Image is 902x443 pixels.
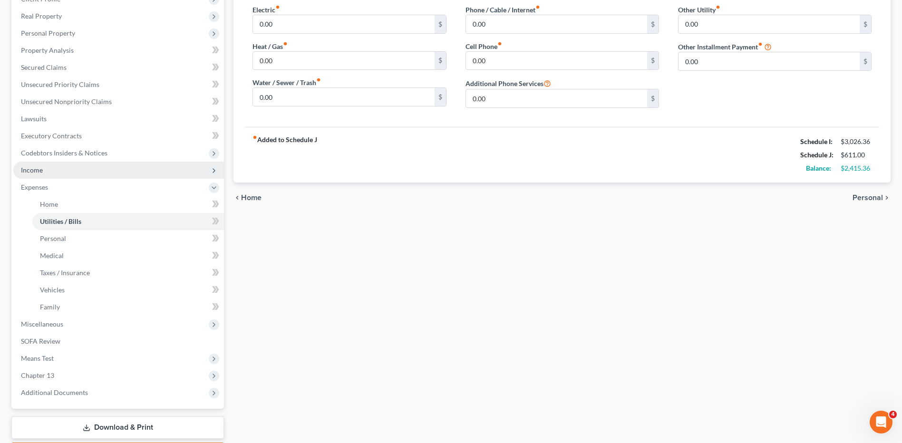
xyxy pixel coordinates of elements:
input: -- [466,15,647,33]
label: Other Installment Payment [678,42,763,52]
span: Personal Property [21,29,75,37]
input: -- [466,52,647,70]
strong: Added to Schedule J [252,135,317,175]
input: -- [253,15,434,33]
input: -- [466,89,647,107]
input: -- [253,52,434,70]
span: Home [40,200,58,208]
i: fiber_manual_record [283,41,288,46]
span: Expenses [21,183,48,191]
a: Download & Print [11,416,224,439]
i: fiber_manual_record [535,5,540,10]
button: chevron_left Home [233,194,262,202]
input: -- [253,88,434,106]
i: fiber_manual_record [316,77,321,82]
span: Executory Contracts [21,132,82,140]
span: Additional Documents [21,388,88,396]
span: Personal [40,234,66,242]
span: 4 [889,411,897,418]
i: fiber_manual_record [252,135,257,140]
a: Vehicles [32,281,224,299]
div: $ [647,15,659,33]
span: Unsecured Nonpriority Claims [21,97,112,106]
a: Unsecured Priority Claims [13,76,224,93]
a: Lawsuits [13,110,224,127]
span: Codebtors Insiders & Notices [21,149,107,157]
strong: Schedule J: [800,151,834,159]
div: $ [435,52,446,70]
i: chevron_left [233,194,241,202]
i: fiber_manual_record [716,5,720,10]
a: Personal [32,230,224,247]
i: chevron_right [883,194,891,202]
span: Property Analysis [21,46,74,54]
span: Taxes / Insurance [40,269,90,277]
label: Heat / Gas [252,41,288,51]
a: Medical [32,247,224,264]
div: $ [647,89,659,107]
span: Family [40,303,60,311]
span: Home [241,194,262,202]
label: Water / Sewer / Trash [252,77,321,87]
span: Medical [40,251,64,260]
span: Lawsuits [21,115,47,123]
label: Other Utility [678,5,720,15]
span: Secured Claims [21,63,67,71]
span: Unsecured Priority Claims [21,80,99,88]
a: Home [32,196,224,213]
input: -- [679,52,860,70]
a: Utilities / Bills [32,213,224,230]
div: $ [647,52,659,70]
a: Property Analysis [13,42,224,59]
i: fiber_manual_record [275,5,280,10]
label: Phone / Cable / Internet [466,5,540,15]
a: Secured Claims [13,59,224,76]
button: Personal chevron_right [853,194,891,202]
span: Income [21,166,43,174]
span: Personal [853,194,883,202]
span: Real Property [21,12,62,20]
i: fiber_manual_record [497,41,502,46]
span: Chapter 13 [21,371,54,379]
a: Family [32,299,224,316]
a: Executory Contracts [13,127,224,144]
span: Vehicles [40,286,65,294]
span: Miscellaneous [21,320,63,328]
span: SOFA Review [21,337,60,345]
input: -- [679,15,860,33]
span: Utilities / Bills [40,217,81,225]
div: $ [860,52,871,70]
iframe: Intercom live chat [870,411,892,433]
div: $2,415.36 [841,164,872,173]
a: Unsecured Nonpriority Claims [13,93,224,110]
a: Taxes / Insurance [32,264,224,281]
div: $ [435,88,446,106]
div: $ [860,15,871,33]
span: Means Test [21,354,54,362]
div: $ [435,15,446,33]
label: Additional Phone Services [466,77,551,89]
div: $3,026.36 [841,137,872,146]
i: fiber_manual_record [758,42,763,47]
strong: Schedule I: [800,137,833,145]
div: $611.00 [841,150,872,160]
label: Electric [252,5,280,15]
strong: Balance: [806,164,831,172]
label: Cell Phone [466,41,502,51]
a: SOFA Review [13,333,224,350]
